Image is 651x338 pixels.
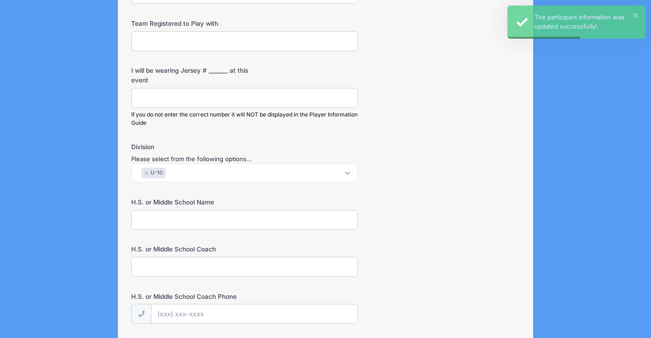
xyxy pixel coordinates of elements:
[131,245,261,254] label: H.S. or Middle School Coach
[151,169,163,177] span: U-10
[131,142,261,152] label: Division
[136,169,141,177] textarea: Search
[131,155,358,164] div: Please select from the following options...
[144,171,149,175] button: Remove item
[141,168,166,178] li: U-10
[131,111,358,127] div: If you do not enter the correct number it will NOT be displayed in the Player Information Guide
[131,292,261,301] label: H.S. or Middle School Coach Phone
[131,66,261,85] label: I will be wearing Jersey # _______ at this event
[633,13,638,18] button: ×
[131,19,261,28] label: Team Registered to Play with
[131,198,261,207] label: H.S. or Middle School Name
[151,304,358,324] input: (xxx) xxx-xxxx
[535,13,638,31] div: The participant information was updated successfully!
